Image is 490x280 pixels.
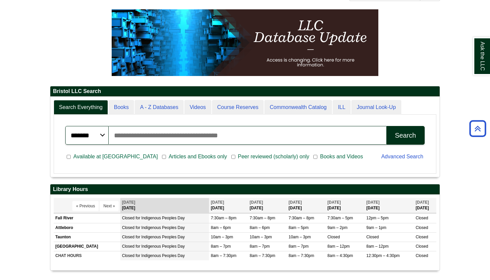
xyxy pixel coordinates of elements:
th: [DATE] [209,198,248,213]
span: 10am – 3pm [250,235,272,239]
input: Peer reviewed (scholarly) only [231,154,235,160]
span: Closed [416,216,428,220]
span: Closed [416,235,428,239]
span: 7:30am – 5pm [327,216,353,220]
td: Attleboro [54,223,120,232]
span: 7:30am – 8pm [289,216,314,220]
a: Books [109,100,134,115]
a: A - Z Databases [135,100,184,115]
span: 9am – 2pm [327,225,347,230]
div: Search [395,132,416,139]
span: 8am – 7pm [289,244,309,249]
th: [DATE] [326,198,365,213]
span: Books and Videos [317,153,366,161]
input: Books and Videos [313,154,317,160]
span: [DATE] [416,200,429,205]
span: for Indigenous Peoples Day [136,235,185,239]
a: Search Everything [54,100,108,115]
span: Closed [122,244,134,249]
span: for Indigenous Peoples Day [136,253,185,258]
h2: Library Hours [50,184,440,195]
span: Closed [122,216,134,220]
span: Closed [327,235,340,239]
a: Videos [184,100,211,115]
td: Fall River [54,214,120,223]
th: [DATE] [414,198,436,213]
a: Course Reserves [212,100,264,115]
span: 12:30pm – 4:30pm [366,253,400,258]
button: Next » [100,201,119,211]
input: Available at [GEOGRAPHIC_DATA] [67,154,71,160]
span: Closed [122,253,134,258]
span: 10am – 3pm [211,235,233,239]
span: [DATE] [211,200,224,205]
button: « Previous [72,201,99,211]
span: [DATE] [289,200,302,205]
td: [GEOGRAPHIC_DATA] [54,242,120,251]
a: ILL [333,100,351,115]
span: for Indigenous Peoples Day [136,225,185,230]
img: HTML tutorial [112,9,378,76]
span: Available at [GEOGRAPHIC_DATA] [71,153,160,161]
span: Closed [416,253,428,258]
span: 8am – 7pm [211,244,231,249]
span: for Indigenous Peoples Day [136,244,185,249]
span: 8am – 6pm [250,225,270,230]
a: Journal Look-Up [351,100,401,115]
input: Articles and Ebooks only [162,154,166,160]
th: [DATE] [365,198,414,213]
span: Articles and Ebooks only [166,153,230,161]
span: Closed [122,225,134,230]
span: 8am – 4:30pm [327,253,353,258]
th: [DATE] [120,198,209,213]
span: 7:30am – 8pm [211,216,236,220]
span: 8am – 12pm [327,244,350,249]
span: for Indigenous Peoples Day [136,216,185,220]
span: 8am – 6pm [211,225,231,230]
span: 8am – 7:30pm [289,253,314,258]
span: [DATE] [366,200,380,205]
span: 7:30am – 8pm [250,216,275,220]
span: 8am – 7pm [250,244,270,249]
h2: Bristol LLC Search [50,86,440,97]
span: 10am – 3pm [289,235,311,239]
span: 8am – 12pm [366,244,389,249]
a: Advanced Search [381,154,423,159]
span: 8am – 7:30pm [211,253,236,258]
th: [DATE] [248,198,287,213]
span: 9am – 1pm [366,225,386,230]
button: Search [386,126,425,145]
span: Closed [416,244,428,249]
td: Taunton [54,232,120,242]
span: Closed [122,235,134,239]
td: CHAT HOURS [54,251,120,260]
span: Peer reviewed (scholarly) only [235,153,312,161]
span: [DATE] [250,200,263,205]
span: 8am – 7:30pm [250,253,275,258]
a: Back to Top [467,124,488,133]
a: Commonwealth Catalog [264,100,332,115]
span: [DATE] [327,200,341,205]
span: Closed [416,225,428,230]
th: [DATE] [287,198,326,213]
span: 12pm – 5pm [366,216,389,220]
span: 8am – 5pm [289,225,309,230]
span: Closed [366,235,379,239]
span: [DATE] [122,200,135,205]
